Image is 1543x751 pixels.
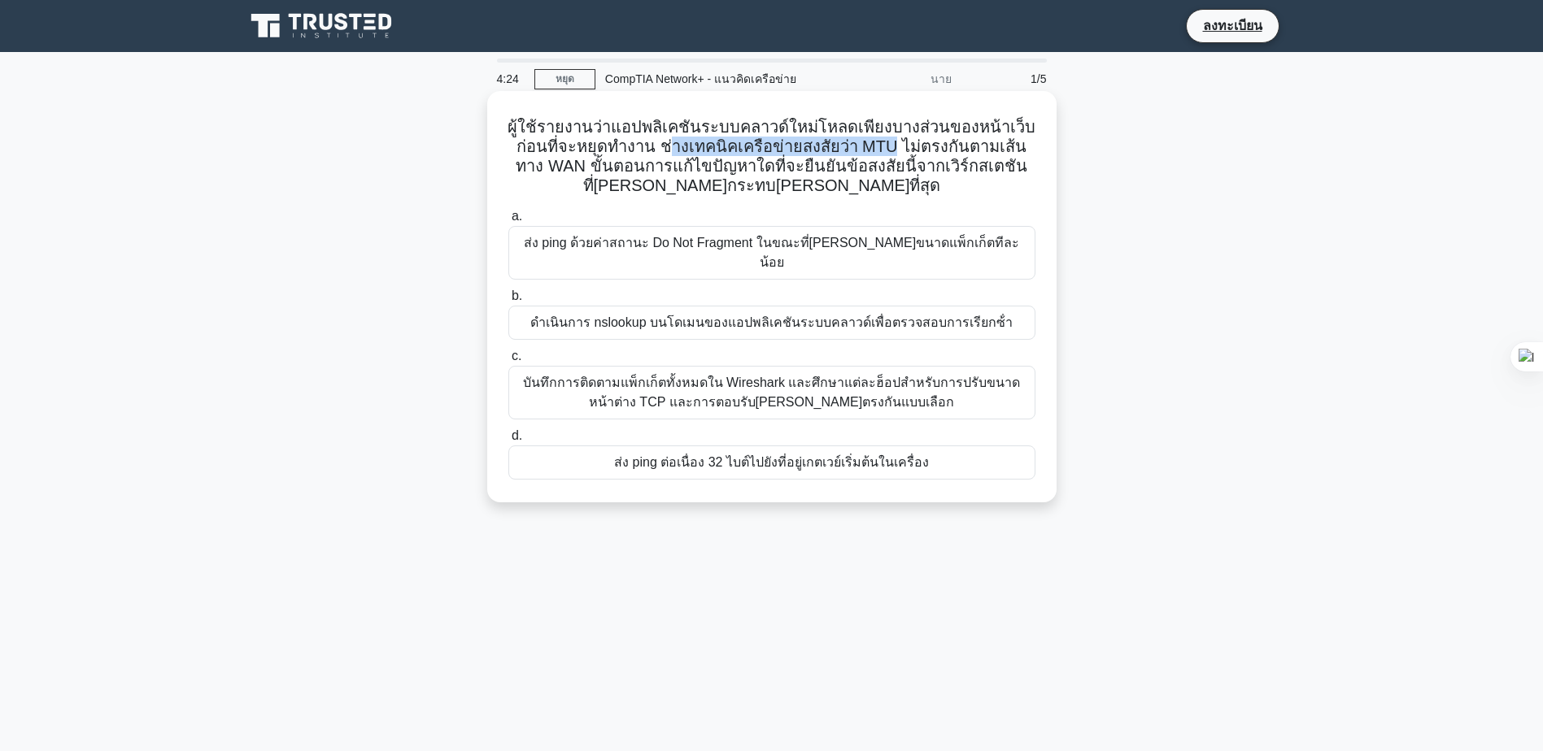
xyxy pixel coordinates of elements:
[595,63,819,95] div: CompTIA Network+ - แนวคิดเครือข่าย
[508,445,1035,480] div: ส่ง ping ต่อเนื่อง 32 ไบต์ไปยังที่อยู่เกตเวย์เริ่มต้นในเครื่อง
[961,63,1057,95] div: 1/5
[508,226,1035,280] div: ส่ง ping ด้วยค่าสถานะ Do Not Fragment ในขณะที่[PERSON_NAME]ขนาดแพ็กเก็ตทีละน้อย
[487,63,534,95] div: 4:24
[512,209,522,223] span: a.
[819,63,961,95] div: นาย
[512,349,521,362] span: c.
[1193,15,1272,36] a: ลงทะเบียน
[512,289,522,302] span: b.
[508,306,1035,340] div: ดําเนินการ nslookup บนโดเมนของแอปพลิเคชันระบบคลาวด์เพื่อตรวจสอบการเรียกซ้ํา
[512,428,522,442] span: d.
[508,118,1035,194] font: ผู้ใช้รายงานว่าแอปพลิเคชันระบบคลาวด์ใหม่โหลดเพียงบางส่วนของหน้าเว็บก่อนที่จะหยุดทํางาน ช่างเทคนิค...
[508,366,1035,419] div: บันทึกการติดตามแพ็กเก็ตทั้งหมดใน Wireshark และศึกษาแต่ละฮ็อปสําหรับการปรับขนาดหน้าต่าง TCP และการ...
[534,69,595,89] a: หยุด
